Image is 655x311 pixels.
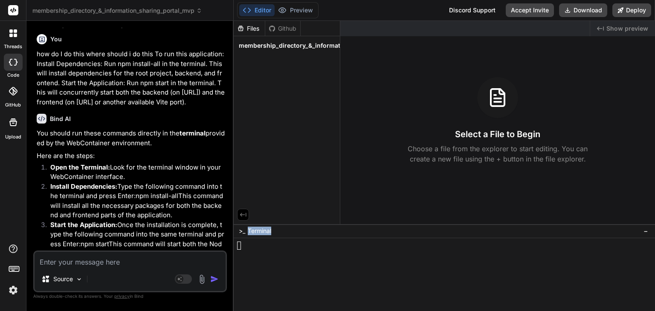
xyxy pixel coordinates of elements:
li: Type the following command into the terminal and press Enter: This command will install all the n... [43,182,225,220]
span: privacy [114,294,130,299]
strong: Start the Application: [50,221,117,229]
p: Here are the steps: [37,151,225,161]
strong: Open the Terminal: [50,163,110,171]
bindaction: npm install-all [136,192,178,200]
button: Deploy [612,3,651,17]
span: >_ [239,227,245,235]
bindaction: npm start [81,240,109,248]
button: Accept Invite [506,3,554,17]
span: Terminal [248,227,271,235]
li: Look for the terminal window in your WebContainer interface. [43,163,225,182]
label: Upload [5,133,21,141]
button: − [642,224,650,238]
button: Editor [239,4,275,16]
p: Always double-check its answers. Your in Bind [33,292,227,300]
span: − [643,227,648,235]
h3: Select a File to Begin [455,128,540,140]
li: Once the installation is complete, type the following command into the same terminal and press En... [43,220,225,268]
strong: Install Dependencies: [50,182,117,190]
img: icon [210,275,219,283]
img: attachment [197,274,207,284]
p: Choose a file from the explorer to start editing. You can create a new file using the + button in... [402,144,593,164]
span: Show preview [606,24,648,33]
button: Download [559,3,607,17]
p: how do I do this where should i do this To run this application: Install Dependencies: Run npm in... [37,49,225,107]
img: settings [6,283,20,297]
label: threads [4,43,22,50]
p: You should run these commands directly in the provided by the WebContainer environment. [37,129,225,148]
span: membership_directory_&_information_sharing_portal_mvp [239,41,412,50]
h6: You [50,35,62,43]
div: Discord Support [444,3,501,17]
strong: terminal [180,129,206,137]
button: Preview [275,4,316,16]
label: GitHub [5,101,21,109]
div: Github [265,24,300,33]
img: Pick Models [75,276,83,283]
p: Source [53,275,73,283]
div: Files [234,24,265,33]
h6: Bind AI [50,115,71,123]
label: code [7,72,19,79]
span: membership_directory_&_information_sharing_portal_mvp [32,6,202,15]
